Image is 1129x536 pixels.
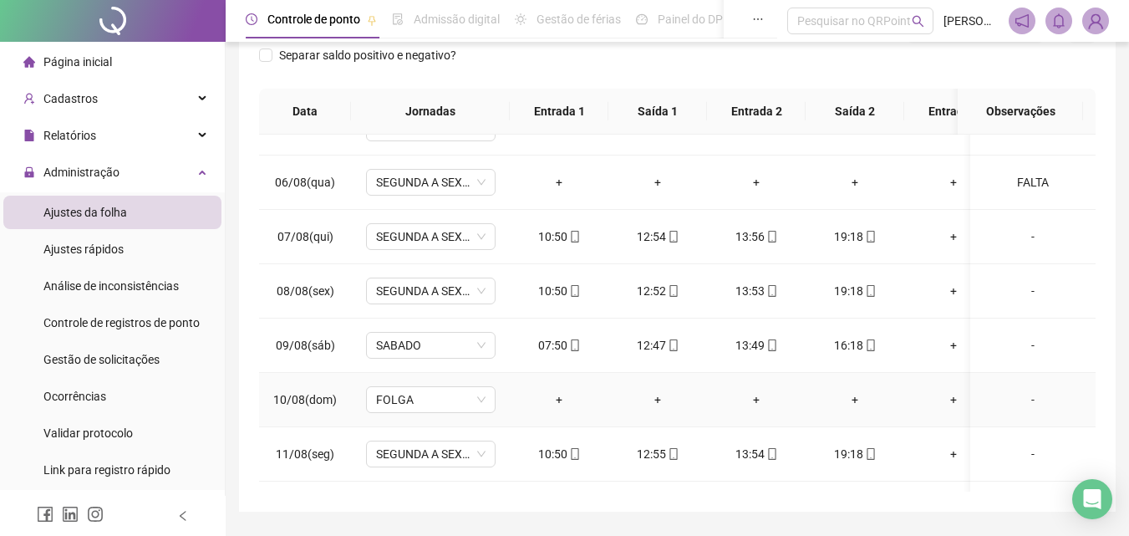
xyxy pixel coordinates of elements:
[567,448,581,460] span: mobile
[819,391,891,409] div: +
[376,387,486,412] span: FOLGA
[1015,13,1030,28] span: notification
[23,130,35,141] span: file
[984,336,1082,355] div: -
[567,339,581,351] span: mobile
[752,13,764,25] span: ellipsis
[523,391,595,409] div: +
[43,55,112,69] span: Página inicial
[765,285,778,297] span: mobile
[515,13,526,25] span: sun
[720,173,792,191] div: +
[984,391,1082,409] div: -
[23,166,35,178] span: lock
[765,339,778,351] span: mobile
[863,339,877,351] span: mobile
[863,231,877,242] span: mobile
[720,445,792,463] div: 13:54
[276,339,335,352] span: 09/08(sáb)
[918,391,989,409] div: +
[622,282,694,300] div: 12:52
[43,92,98,105] span: Cadastros
[267,13,360,26] span: Controle de ponto
[819,445,891,463] div: 19:18
[43,129,96,142] span: Relatórios
[62,506,79,523] span: linkedin
[806,89,904,135] th: Saída 2
[958,89,1083,135] th: Observações
[43,426,133,440] span: Validar protocolo
[523,173,595,191] div: +
[707,89,806,135] th: Entrada 2
[37,506,53,523] span: facebook
[1051,13,1066,28] span: bell
[392,13,404,25] span: file-done
[720,336,792,355] div: 13:49
[567,231,581,242] span: mobile
[819,336,891,355] div: 16:18
[273,393,337,406] span: 10/08(dom)
[622,336,694,355] div: 12:47
[272,46,463,64] span: Separar saldo positivo e negativo?
[259,89,351,135] th: Data
[351,89,510,135] th: Jornadas
[376,224,486,249] span: SEGUNDA A SEXTA
[43,463,170,477] span: Link para registro rápido
[636,13,648,25] span: dashboard
[43,316,200,329] span: Controle de registros de ponto
[43,166,120,179] span: Administração
[622,391,694,409] div: +
[904,89,1003,135] th: Entrada 3
[918,173,989,191] div: +
[912,15,924,28] span: search
[622,227,694,246] div: 12:54
[376,170,486,195] span: SEGUNDA A SEXTA
[984,227,1082,246] div: -
[622,173,694,191] div: +
[984,173,1082,191] div: FALTA
[523,227,595,246] div: 10:50
[523,282,595,300] div: 10:50
[819,227,891,246] div: 19:18
[23,56,35,68] span: home
[523,445,595,463] div: 10:50
[971,102,1070,120] span: Observações
[666,339,679,351] span: mobile
[608,89,707,135] th: Saída 1
[510,89,608,135] th: Entrada 1
[720,227,792,246] div: 13:56
[43,390,106,403] span: Ocorrências
[414,13,500,26] span: Admissão digital
[376,333,486,358] span: SABADO
[984,445,1082,463] div: -
[1083,8,1108,33] img: 36157
[275,176,335,189] span: 06/08(qua)
[523,336,595,355] div: 07:50
[277,230,333,243] span: 07/08(qui)
[43,206,127,219] span: Ajustes da folha
[918,336,989,355] div: +
[918,445,989,463] div: +
[918,282,989,300] div: +
[87,506,104,523] span: instagram
[246,13,257,25] span: clock-circle
[765,448,778,460] span: mobile
[1072,479,1112,519] div: Open Intercom Messenger
[43,279,179,293] span: Análise de inconsistências
[918,227,989,246] div: +
[666,285,679,297] span: mobile
[984,282,1082,300] div: -
[863,285,877,297] span: mobile
[376,278,486,304] span: SEGUNDA A SEXTA
[943,12,999,30] span: [PERSON_NAME]
[43,353,160,366] span: Gestão de solicitações
[622,445,694,463] div: 12:55
[658,13,723,26] span: Painel do DP
[23,93,35,105] span: user-add
[567,285,581,297] span: mobile
[277,284,334,298] span: 08/08(sex)
[276,447,334,461] span: 11/08(seg)
[367,15,377,25] span: pushpin
[819,282,891,300] div: 19:18
[43,242,124,256] span: Ajustes rápidos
